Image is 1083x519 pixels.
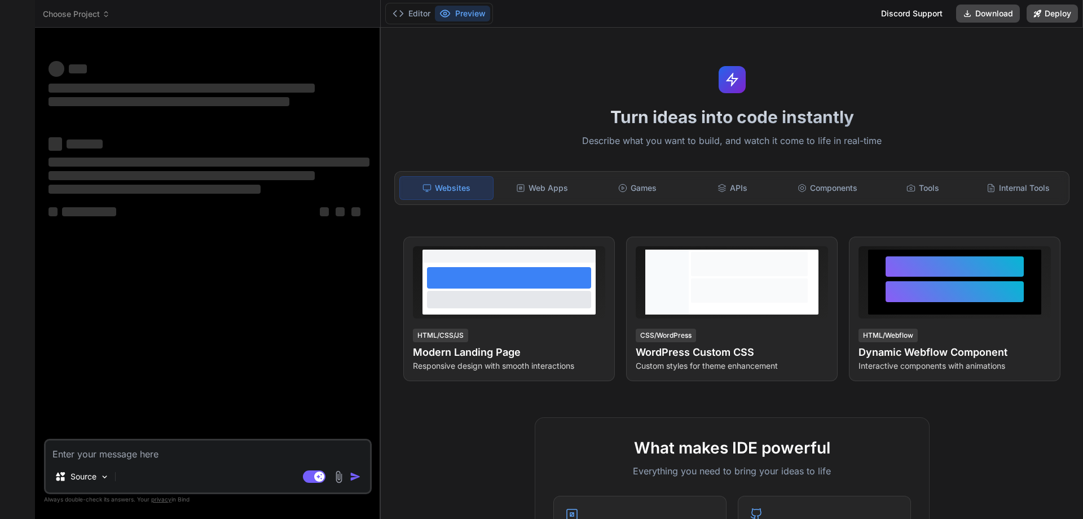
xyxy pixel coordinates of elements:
span: ‌ [49,207,58,216]
span: ‌ [62,207,116,216]
span: ‌ [49,97,289,106]
span: ‌ [320,207,329,216]
div: Games [591,176,684,200]
div: CSS/WordPress [636,329,696,342]
span: ‌ [67,139,103,149]
span: ‌ [49,84,315,93]
img: Pick Models [100,472,109,482]
span: ‌ [49,61,64,77]
span: ‌ [49,185,261,194]
button: Deploy [1027,5,1078,23]
span: Choose Project [43,8,110,20]
p: Interactive components with animations [859,360,1051,372]
div: Discord Support [874,5,949,23]
div: Tools [877,176,970,200]
h1: Turn ideas into code instantly [388,107,1076,127]
span: ‌ [351,207,360,216]
h4: WordPress Custom CSS [636,344,828,360]
h2: What makes IDE powerful [553,436,911,460]
p: Describe what you want to build, and watch it come to life in real-time [388,134,1076,149]
h4: Dynamic Webflow Component [859,344,1051,360]
img: icon [350,471,361,482]
img: attachment [332,470,345,483]
div: Components [781,176,874,200]
span: ‌ [49,137,62,151]
div: APIs [686,176,779,200]
p: Everything you need to bring your ideas to life [553,464,911,478]
div: Websites [399,176,494,200]
div: HTML/Webflow [859,329,918,342]
p: Always double-check its answers. Your in Bind [44,494,372,505]
button: Preview [435,6,490,21]
p: Source [71,471,96,482]
button: Editor [388,6,435,21]
span: privacy [151,496,171,503]
p: Custom styles for theme enhancement [636,360,828,372]
span: ‌ [336,207,345,216]
span: ‌ [69,64,87,73]
span: ‌ [49,158,369,167]
div: Internal Tools [971,176,1064,200]
h4: Modern Landing Page [413,344,605,360]
button: Download [956,5,1020,23]
div: Web Apps [496,176,589,200]
span: ‌ [49,171,315,180]
div: HTML/CSS/JS [413,329,468,342]
p: Responsive design with smooth interactions [413,360,605,372]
